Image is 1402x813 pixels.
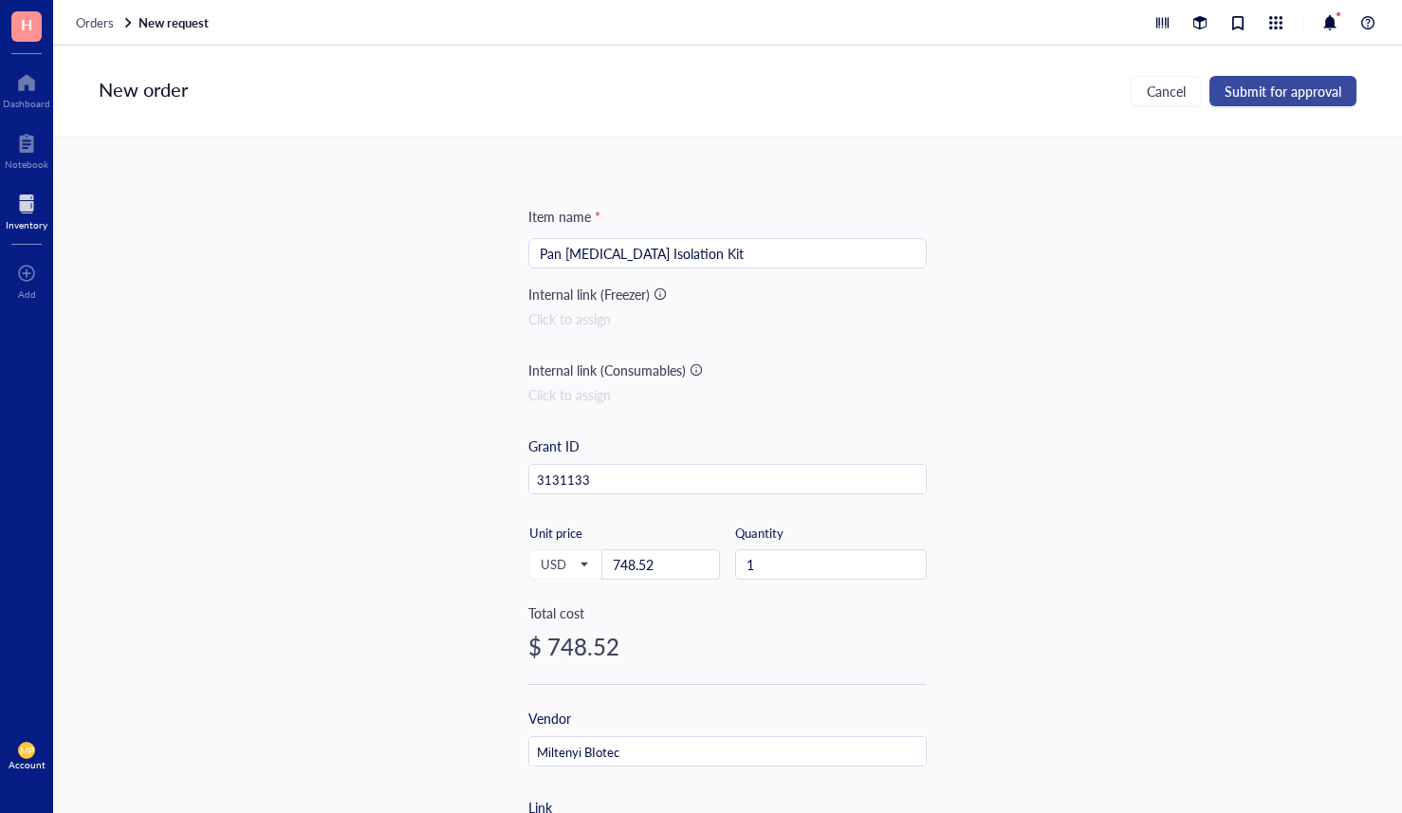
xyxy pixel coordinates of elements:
button: Submit for approval [1209,76,1356,106]
span: USD [541,556,587,573]
div: $ 748.52 [528,631,927,661]
div: Notebook [5,158,48,170]
button: Cancel [1131,76,1202,106]
div: Add [18,288,36,300]
a: Dashboard [3,67,50,109]
div: Internal link (Consumables) [528,360,686,380]
div: Vendor [528,708,571,729]
a: Inventory [6,189,47,231]
span: MP [20,745,34,756]
div: Dashboard [3,98,50,109]
div: Quantity [735,525,927,542]
span: Cancel [1147,83,1186,99]
div: Unit price [529,525,648,542]
div: Internal link (Freezer) [528,284,650,305]
a: Notebook [5,128,48,170]
div: Inventory [6,219,47,231]
div: Click to assign [528,308,927,329]
a: Orders [76,14,135,31]
div: Item name [528,206,600,227]
div: Account [9,759,46,770]
span: Orders [76,13,114,31]
div: Grant ID [528,435,580,456]
a: New request [138,14,212,31]
div: Click to assign [528,384,927,405]
span: Submit for approval [1225,83,1341,99]
div: Total cost [528,602,927,623]
span: H [21,12,32,36]
div: New order [99,76,188,106]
